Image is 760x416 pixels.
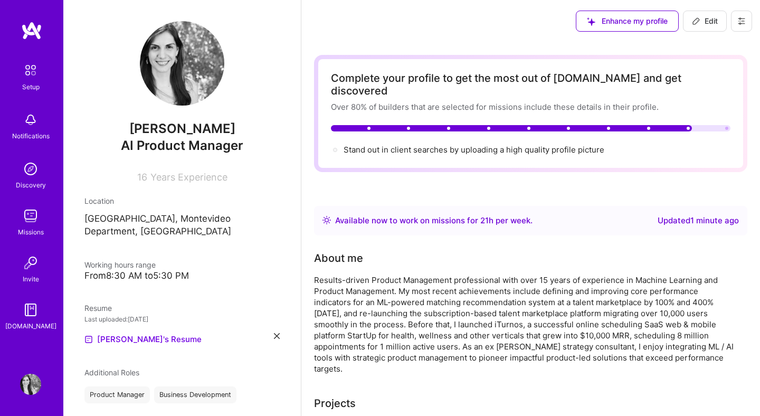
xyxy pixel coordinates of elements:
span: 16 [137,172,147,183]
span: Additional Roles [84,368,139,377]
div: Tell us a little about yourself [314,250,363,266]
img: User Avatar [20,374,41,395]
div: Product Manager [84,386,150,403]
div: Complete your profile to get the most out of [DOMAIN_NAME] and get discovered [331,72,730,97]
span: 21 [480,215,489,225]
img: Invite [20,252,41,273]
div: Over 80% of builders that are selected for missions include these details in their profile. [331,101,730,112]
div: Updated 1 minute ago [658,214,739,227]
button: Edit [683,11,727,32]
img: Resume [84,335,93,344]
img: setup [20,59,42,81]
a: [PERSON_NAME]'s Resume [84,333,202,346]
div: Last uploaded: [DATE] [84,314,280,325]
p: [GEOGRAPHIC_DATA], Montevideo Department, [GEOGRAPHIC_DATA] [84,213,280,238]
span: [PERSON_NAME] [84,121,280,137]
div: Business Development [154,386,236,403]
div: From 8:30 AM to 5:30 PM [84,270,280,281]
div: Results-driven Product Management professional with over 15 years of experience in Machine Learni... [314,275,736,374]
div: Missions [18,226,44,238]
img: discovery [20,158,41,179]
div: About me [314,250,363,266]
i: icon Close [274,333,280,339]
div: Notifications [12,130,50,141]
div: Stand out in client searches by uploading a high quality profile picture [344,144,604,155]
div: Available now to work on missions for h per week . [335,214,533,227]
div: Invite [23,273,39,285]
span: AI Product Manager [121,138,243,153]
span: Working hours range [84,260,156,269]
a: User Avatar [17,374,44,395]
span: Edit [692,16,718,26]
div: Setup [22,81,40,92]
img: guide book [20,299,41,320]
img: logo [21,21,42,40]
span: Years Experience [150,172,227,183]
div: Location [84,195,280,206]
img: teamwork [20,205,41,226]
img: User Avatar [140,21,224,106]
div: [DOMAIN_NAME] [5,320,56,332]
span: Resume [84,304,112,313]
div: Projects [314,395,356,411]
img: Availability [322,216,331,224]
img: bell [20,109,41,130]
div: Discovery [16,179,46,191]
